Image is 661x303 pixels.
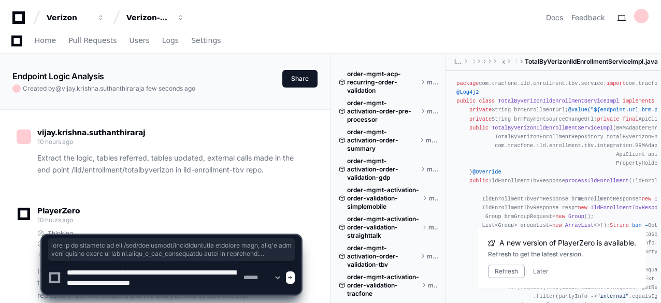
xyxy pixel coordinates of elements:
span: enrollment [503,57,505,66]
span: final [623,116,639,122]
div: Verizon [47,12,91,23]
span: master [427,78,438,86]
a: Pull Requests [68,29,117,53]
span: import [607,80,626,86]
span: package [456,80,479,86]
span: 10 hours ago [37,216,73,224]
button: Verizon-Clarify-Order-Management [122,8,189,27]
a: Docs [546,12,563,23]
span: TotalByVerizonIldEnrollmentServiceImpl [492,125,613,131]
span: class [479,98,495,104]
button: Refresh [488,265,525,278]
span: PlayerZero [37,208,80,214]
span: public [469,178,488,184]
span: processIldEnrollment [565,178,629,184]
span: order-mgmt-activation-order-validation-simplemobile [347,186,421,211]
span: master [427,107,438,116]
span: order-mgmt-activation-order-summary [347,128,418,153]
span: master [426,136,438,145]
span: master [429,194,439,203]
span: implements [623,98,655,104]
span: Group [568,213,584,220]
span: Home [35,37,56,44]
span: new [555,213,565,220]
span: new [642,196,651,202]
span: private [469,107,492,113]
span: order-mgmt-activation-order-validation-straighttalk [347,215,420,240]
span: public [469,125,488,131]
span: TotalByVerizonIldEnrollmentServiceImpl [498,98,619,104]
span: public [456,98,476,104]
span: vijay.krishna.suthanthiraraj [37,128,145,137]
span: order-mgmt-activation-order-pre-processor [347,99,419,124]
span: Logs [162,37,179,44]
button: Share [282,70,318,88]
span: Created by [23,84,195,93]
span: TotalByVerizonIldEnrollmentServiceImpl.java [525,57,658,66]
span: private [469,116,492,122]
span: @Override [472,169,501,175]
p: Extract the logic, tables referred, tables updated, external calls made in the end point /ild/ent... [37,152,301,176]
a: Logs [162,29,179,53]
div: Verizon-Clarify-Order-Management [126,12,171,23]
span: private [597,116,619,122]
span: lore ip do sitametc ad eli /sed/doeiusmodt/incididuntutla etdolore magn, aliq'e adm veni quisno e... [51,241,292,258]
span: Pull Requests [68,37,117,44]
span: master [427,165,438,174]
span: Users [130,37,150,44]
a: Home [35,29,56,53]
span: ild-enrollment-tbv [454,57,462,66]
button: Feedback [571,12,605,23]
button: Verizon [42,8,109,27]
span: new [578,205,587,211]
span: order-mgmt-activation-order-validation-gdp [347,157,419,182]
span: @ [55,84,62,92]
span: Settings [191,37,221,44]
a: Settings [191,29,221,53]
span: 10 hours ago [37,138,73,146]
span: order-mgmt-acp-recurring-order-validation [347,70,419,95]
span: vijay.krishna.suthanthiraraj [62,84,141,92]
span: a few seconds ago [141,84,195,92]
div: Refresh to get the latest version. [488,250,636,258]
app-text-character-animate: Endpoint Logic Analysis [12,71,104,81]
span: @Log4j2 [456,89,479,95]
span: A new version of PlayerZero is available. [499,238,636,248]
a: Users [130,29,150,53]
button: Later [533,267,549,276]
